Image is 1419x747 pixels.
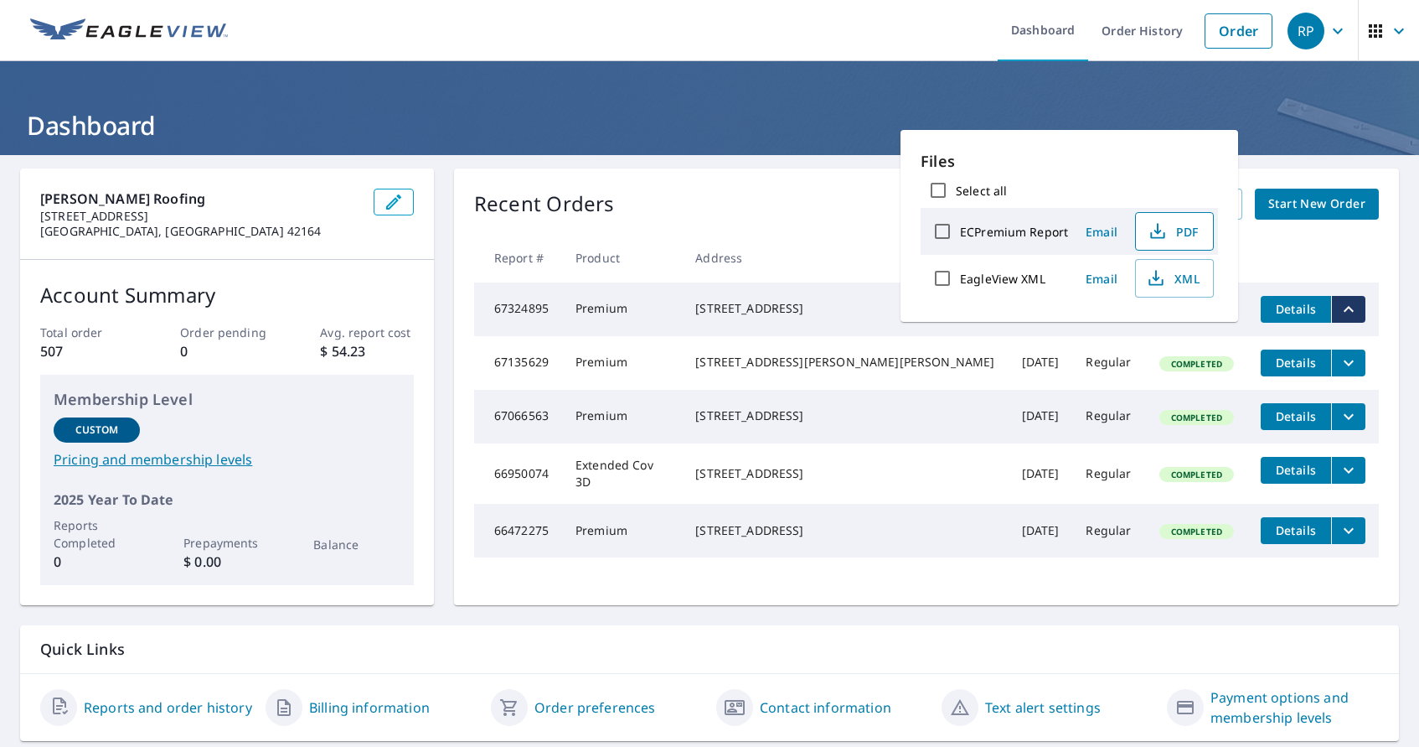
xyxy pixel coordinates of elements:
a: Billing information [309,698,430,718]
td: 67066563 [474,390,562,444]
p: Reports Completed [54,516,140,552]
label: ECPremium Report [960,224,1068,240]
p: [GEOGRAPHIC_DATA], [GEOGRAPHIC_DATA] 42164 [40,224,360,239]
p: [PERSON_NAME] Roofing [40,189,360,209]
button: PDF [1135,212,1214,251]
td: Premium [562,504,682,558]
p: 507 [40,341,133,361]
span: Start New Order [1268,194,1365,215]
td: Regular [1072,444,1145,504]
img: EV Logo [30,18,228,44]
span: Completed [1161,526,1232,537]
p: Prepayments [183,534,270,552]
span: Completed [1161,469,1232,480]
td: 67135629 [474,336,562,390]
a: Order [1205,13,1272,49]
p: 2025 Year To Date [54,490,400,510]
p: 0 [180,341,273,361]
div: [STREET_ADDRESS][PERSON_NAME][PERSON_NAME] [695,354,994,371]
td: Regular [1072,390,1145,444]
th: Report # [474,233,562,283]
p: Order pending [180,324,273,341]
td: [DATE] [1009,336,1073,390]
td: Extended Cov 3D [562,444,682,504]
span: Completed [1161,358,1232,370]
div: [STREET_ADDRESS] [695,407,994,424]
td: [DATE] [1009,390,1073,444]
p: Custom [75,423,119,438]
td: [DATE] [1009,504,1073,558]
th: Address [682,233,1008,283]
button: detailsBtn-67324895 [1261,296,1331,323]
button: filesDropdownBtn-67135629 [1331,350,1365,376]
span: Details [1271,462,1321,478]
div: [STREET_ADDRESS] [695,522,994,539]
td: [DATE] [1009,444,1073,504]
p: Account Summary [40,280,414,310]
a: Text alert settings [985,698,1101,718]
button: detailsBtn-67135629 [1261,350,1331,376]
p: Avg. report cost [320,324,413,341]
td: 66950074 [474,444,562,504]
p: [STREET_ADDRESS] [40,209,360,224]
p: Total order [40,324,133,341]
div: [STREET_ADDRESS] [695,465,994,482]
span: Details [1271,408,1321,424]
a: Order preferences [534,698,656,718]
label: Select all [956,183,1007,199]
a: Start New Order [1255,189,1379,220]
label: EagleView XML [960,271,1045,287]
p: Balance [313,536,400,553]
td: Premium [562,336,682,390]
p: Quick Links [40,639,1379,660]
span: PDF [1146,221,1200,241]
span: Email [1081,271,1122,287]
button: filesDropdownBtn-67066563 [1331,403,1365,430]
div: RP [1287,13,1324,49]
div: [STREET_ADDRESS] [695,300,994,317]
p: $ 54.23 [320,341,413,361]
span: Details [1271,522,1321,538]
p: Files [921,150,1218,173]
button: detailsBtn-66472275 [1261,517,1331,544]
button: Email [1075,219,1128,245]
span: Details [1271,301,1321,317]
button: filesDropdownBtn-66950074 [1331,457,1365,484]
button: detailsBtn-66950074 [1261,457,1331,484]
span: XML [1146,268,1200,288]
button: detailsBtn-67066563 [1261,403,1331,430]
button: filesDropdownBtn-66472275 [1331,517,1365,544]
td: Premium [562,283,682,336]
a: Reports and order history [84,698,252,718]
td: Regular [1072,336,1145,390]
th: Product [562,233,682,283]
a: Pricing and membership levels [54,449,400,469]
button: Email [1075,266,1128,292]
td: Premium [562,390,682,444]
p: 0 [54,552,140,572]
td: 66472275 [474,504,562,558]
a: Contact information [760,698,891,718]
p: Membership Level [54,388,400,411]
button: XML [1135,259,1214,298]
button: filesDropdownBtn-67324895 [1331,296,1365,323]
span: Completed [1161,412,1232,423]
span: Details [1271,355,1321,371]
p: $ 0.00 [183,552,270,572]
span: Email [1081,224,1122,240]
td: 67324895 [474,283,562,336]
td: Regular [1072,504,1145,558]
p: Recent Orders [474,189,615,220]
a: Payment options and membership levels [1210,687,1379,728]
h1: Dashboard [20,108,1399,143]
